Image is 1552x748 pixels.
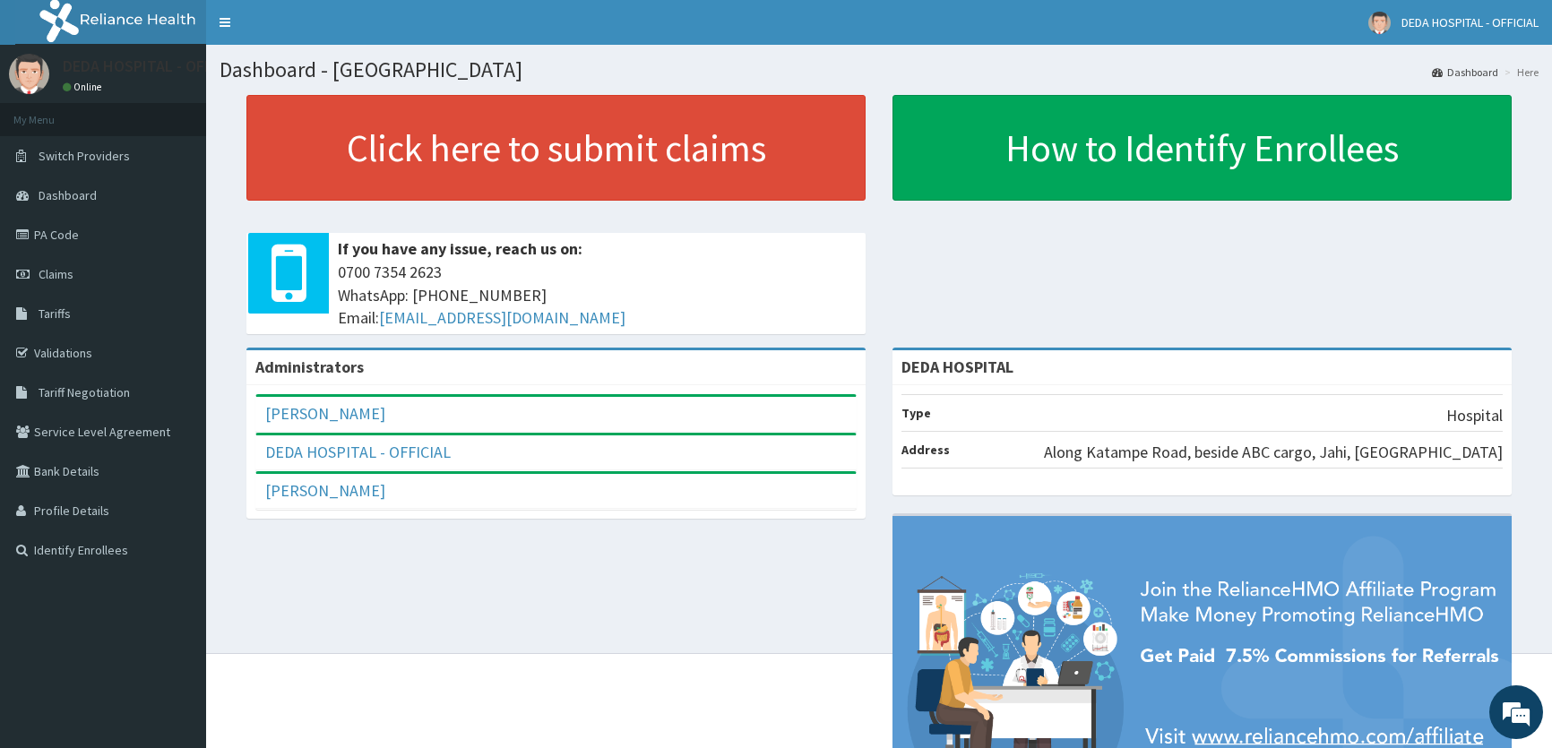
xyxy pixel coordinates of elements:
[1401,14,1539,30] span: DEDA HOSPITAL - OFFICIAL
[1432,64,1498,80] a: Dashboard
[255,357,364,377] b: Administrators
[901,405,931,421] b: Type
[63,58,247,74] p: DEDA HOSPITAL - OFFICIAL
[39,148,130,164] span: Switch Providers
[379,307,625,328] a: [EMAIL_ADDRESS][DOMAIN_NAME]
[265,403,385,424] a: [PERSON_NAME]
[220,58,1539,82] h1: Dashboard - [GEOGRAPHIC_DATA]
[265,442,451,462] a: DEDA HOSPITAL - OFFICIAL
[39,305,71,322] span: Tariffs
[901,357,1013,377] strong: DEDA HOSPITAL
[338,238,582,259] b: If you have any issue, reach us on:
[901,442,950,458] b: Address
[1368,12,1391,34] img: User Image
[246,95,866,201] a: Click here to submit claims
[1044,441,1503,464] p: Along Katampe Road, beside ABC cargo, Jahi, [GEOGRAPHIC_DATA]
[1500,64,1539,80] li: Here
[39,384,130,400] span: Tariff Negotiation
[265,480,385,501] a: [PERSON_NAME]
[892,95,1512,201] a: How to Identify Enrollees
[39,187,97,203] span: Dashboard
[9,54,49,94] img: User Image
[1446,404,1503,427] p: Hospital
[39,266,73,282] span: Claims
[63,81,106,93] a: Online
[338,261,857,330] span: 0700 7354 2623 WhatsApp: [PHONE_NUMBER] Email:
